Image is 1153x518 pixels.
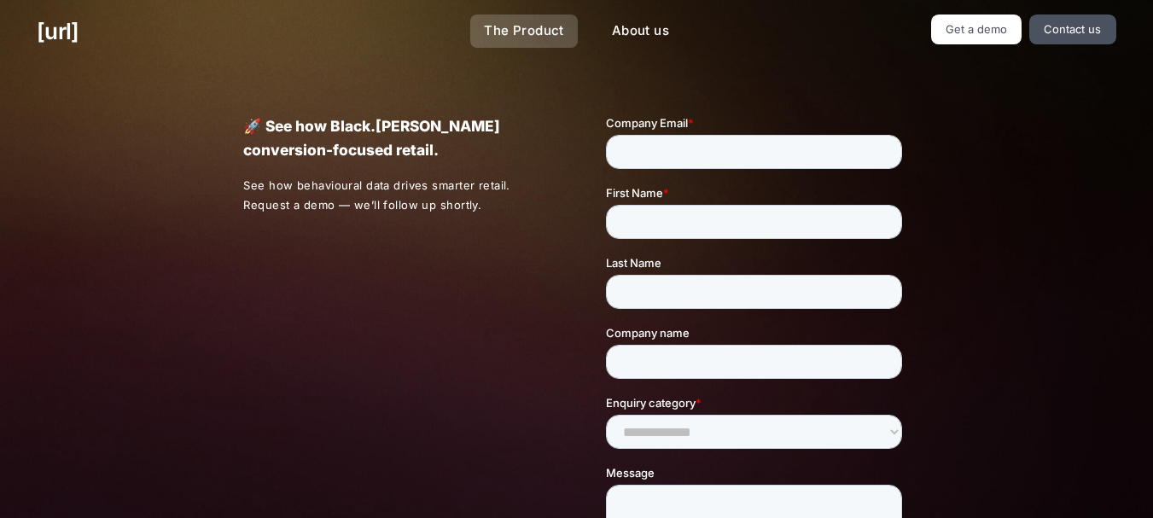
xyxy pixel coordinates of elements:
p: See how behavioural data drives smarter retail. Request a demo — we’ll follow up shortly. [243,176,547,215]
a: [URL] [37,15,79,48]
a: About us [598,15,683,48]
a: Contact us [1029,15,1116,44]
a: The Product [470,15,578,48]
a: Get a demo [931,15,1022,44]
p: 🚀 See how Black.[PERSON_NAME] conversion-focused retail. [243,114,546,162]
